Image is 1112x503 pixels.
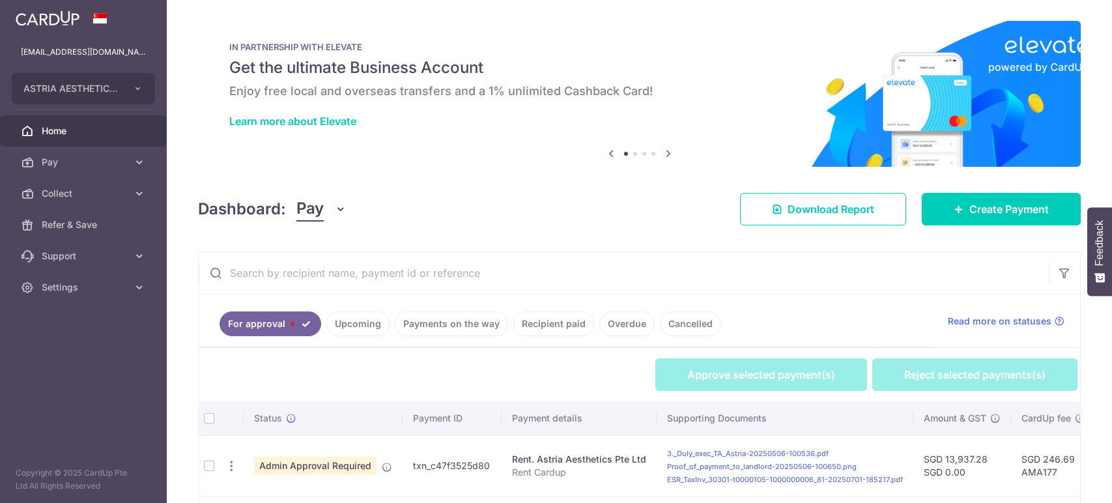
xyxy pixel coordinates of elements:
[198,21,1081,167] img: Renovation banner
[1011,435,1096,496] td: SGD 246.69 AMA177
[740,193,906,225] a: Download Report
[296,197,347,222] button: Pay
[403,435,502,496] td: txn_c47f3525d80
[599,311,655,336] a: Overdue
[42,187,128,200] span: Collect
[667,449,829,458] a: 3._Duly_exec_TA_Astria-20250506-100536.pdf
[667,462,857,471] a: Proof_of_payment_to_landlord-20250506-100650.png
[42,250,128,263] span: Support
[229,83,1049,99] h6: Enjoy free local and overseas transfers and a 1% unlimited Cashback Card!
[948,315,1064,328] a: Read more on statuses
[657,401,913,435] th: Supporting Documents
[922,193,1081,225] a: Create Payment
[220,311,321,336] a: For approval
[42,124,128,137] span: Home
[403,401,502,435] th: Payment ID
[512,466,646,479] p: Rent Cardup
[395,311,508,336] a: Payments on the way
[254,412,282,425] span: Status
[23,82,120,95] span: ASTRIA AESTHETICS PTE. LTD.
[1021,412,1071,425] span: CardUp fee
[229,115,356,128] a: Learn more about Elevate
[513,311,594,336] a: Recipient paid
[229,57,1049,78] h5: Get the ultimate Business Account
[969,201,1049,217] span: Create Payment
[199,252,1049,294] input: Search by recipient name, payment id or reference
[788,201,874,217] span: Download Report
[42,281,128,294] span: Settings
[229,42,1049,52] p: IN PARTNERSHIP WITH ELEVATE
[660,311,721,336] a: Cancelled
[16,10,79,26] img: CardUp
[512,453,646,466] div: Rent. Astria Aesthetics Pte Ltd
[21,46,146,59] p: [EMAIL_ADDRESS][DOMAIN_NAME]
[667,475,903,484] a: ESR_TaxInv_30301-t0000105-1000000006_81-20250701-185217.pdf
[296,197,324,222] span: Pay
[1094,220,1105,266] span: Feedback
[254,457,377,475] span: Admin Approval Required
[42,156,128,169] span: Pay
[198,197,286,221] h4: Dashboard:
[913,435,1011,496] td: SGD 13,937.28 SGD 0.00
[924,412,986,425] span: Amount & GST
[1087,207,1112,296] button: Feedback - Show survey
[948,315,1051,328] span: Read more on statuses
[12,73,155,104] button: ASTRIA AESTHETICS PTE. LTD.
[502,401,657,435] th: Payment details
[42,218,128,231] span: Refer & Save
[326,311,390,336] a: Upcoming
